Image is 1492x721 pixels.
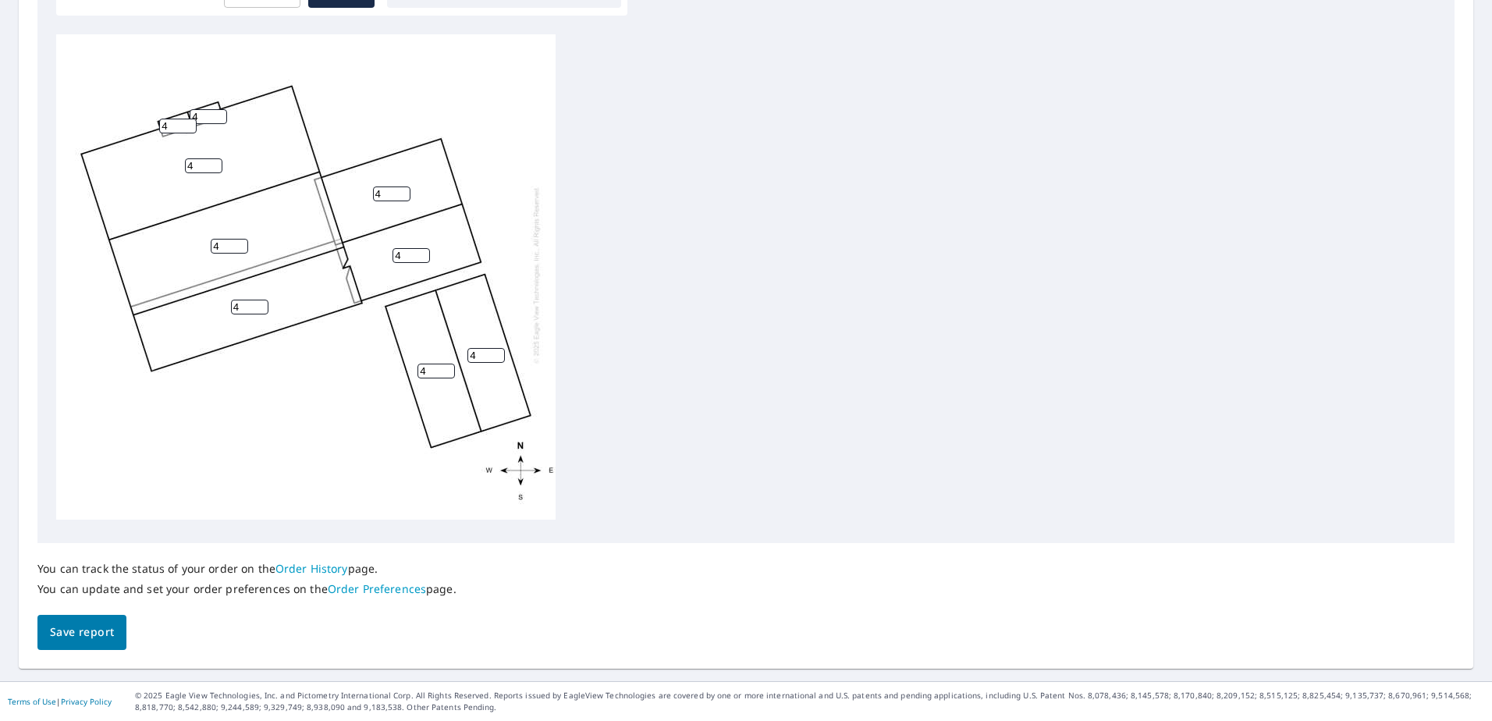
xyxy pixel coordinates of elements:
p: You can update and set your order preferences on the page. [37,582,456,596]
p: | [8,697,112,706]
p: You can track the status of your order on the page. [37,562,456,576]
a: Terms of Use [8,696,56,707]
p: © 2025 Eagle View Technologies, Inc. and Pictometry International Corp. All Rights Reserved. Repo... [135,690,1484,713]
span: Save report [50,623,114,642]
a: Privacy Policy [61,696,112,707]
button: Save report [37,615,126,650]
a: Order History [275,561,348,576]
a: Order Preferences [328,581,426,596]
